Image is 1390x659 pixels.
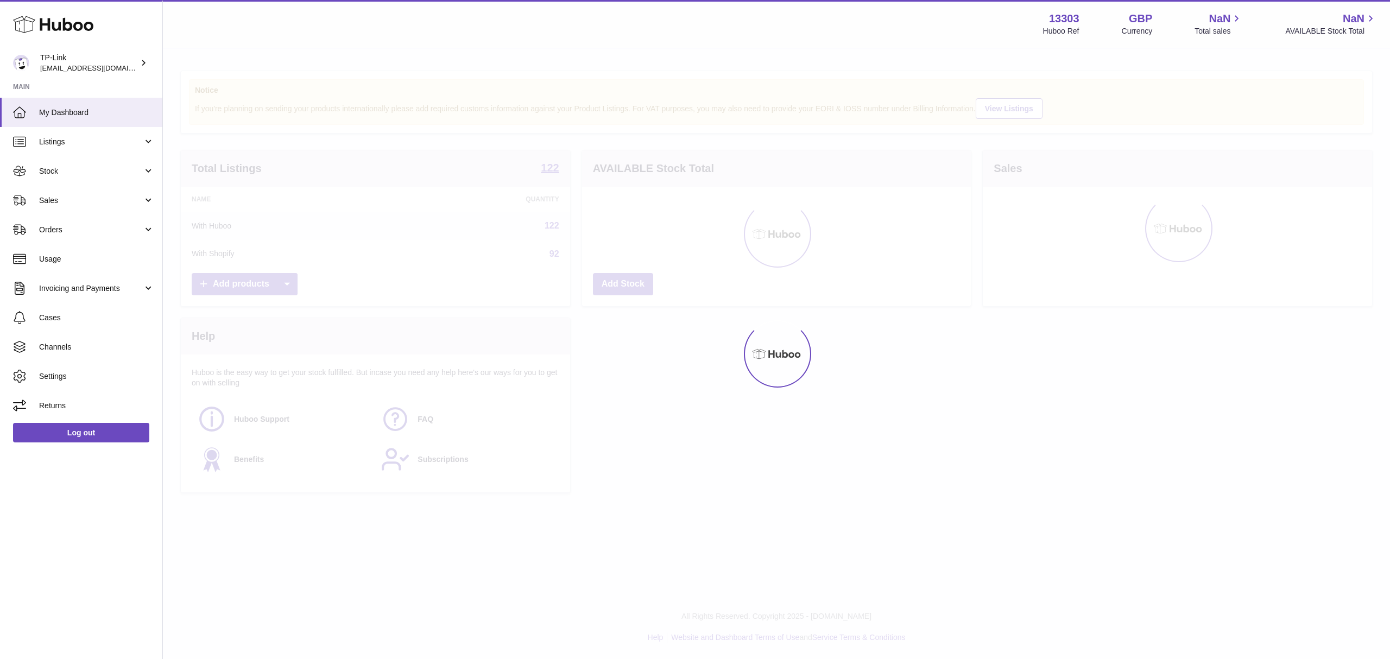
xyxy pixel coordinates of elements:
[1049,11,1079,26] strong: 13303
[1043,26,1079,36] div: Huboo Ref
[13,423,149,442] a: Log out
[39,107,154,118] span: My Dashboard
[39,313,154,323] span: Cases
[39,283,143,294] span: Invoicing and Payments
[39,342,154,352] span: Channels
[40,64,160,72] span: [EMAIL_ADDRESS][DOMAIN_NAME]
[1285,11,1377,36] a: NaN AVAILABLE Stock Total
[39,137,143,147] span: Listings
[1122,26,1153,36] div: Currency
[39,166,143,176] span: Stock
[13,55,29,71] img: internalAdmin-13303@internal.huboo.com
[1195,11,1243,36] a: NaN Total sales
[1129,11,1152,26] strong: GBP
[1285,26,1377,36] span: AVAILABLE Stock Total
[40,53,138,73] div: TP-Link
[39,254,154,264] span: Usage
[39,401,154,411] span: Returns
[1343,11,1364,26] span: NaN
[1195,26,1243,36] span: Total sales
[39,371,154,382] span: Settings
[39,195,143,206] span: Sales
[1209,11,1230,26] span: NaN
[39,225,143,235] span: Orders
